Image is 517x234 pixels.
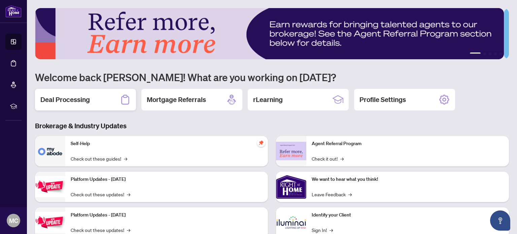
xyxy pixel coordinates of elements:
[312,155,344,162] a: Check it out!→
[71,191,130,198] a: Check out these updates!→
[494,53,497,55] button: 4
[490,210,510,231] button: Open asap
[71,155,127,162] a: Check out these guides!→
[276,142,306,160] img: Agent Referral Program
[312,191,352,198] a: Leave Feedback→
[312,211,504,219] p: Identify your Client
[253,95,283,104] h2: rLearning
[489,53,491,55] button: 3
[35,176,65,197] img: Platform Updates - July 21, 2025
[71,211,263,219] p: Platform Updates - [DATE]
[71,176,263,183] p: Platform Updates - [DATE]
[127,191,130,198] span: →
[348,191,352,198] span: →
[257,139,265,147] span: pushpin
[147,95,206,104] h2: Mortgage Referrals
[276,172,306,202] img: We want to hear what you think!
[40,95,90,104] h2: Deal Processing
[9,216,18,225] span: MC
[71,140,263,147] p: Self-Help
[312,226,333,234] a: Sign In!→
[35,8,504,59] img: Slide 0
[312,176,504,183] p: We want to hear what you think!
[499,53,502,55] button: 5
[483,53,486,55] button: 2
[330,226,333,234] span: →
[312,140,504,147] p: Agent Referral Program
[35,212,65,233] img: Platform Updates - July 8, 2025
[340,155,344,162] span: →
[470,53,481,55] button: 1
[127,226,130,234] span: →
[71,226,130,234] a: Check out these updates!→
[124,155,127,162] span: →
[35,121,509,131] h3: Brokerage & Industry Updates
[5,5,22,18] img: logo
[35,136,65,166] img: Self-Help
[35,71,509,83] h1: Welcome back [PERSON_NAME]! What are you working on [DATE]?
[359,95,406,104] h2: Profile Settings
